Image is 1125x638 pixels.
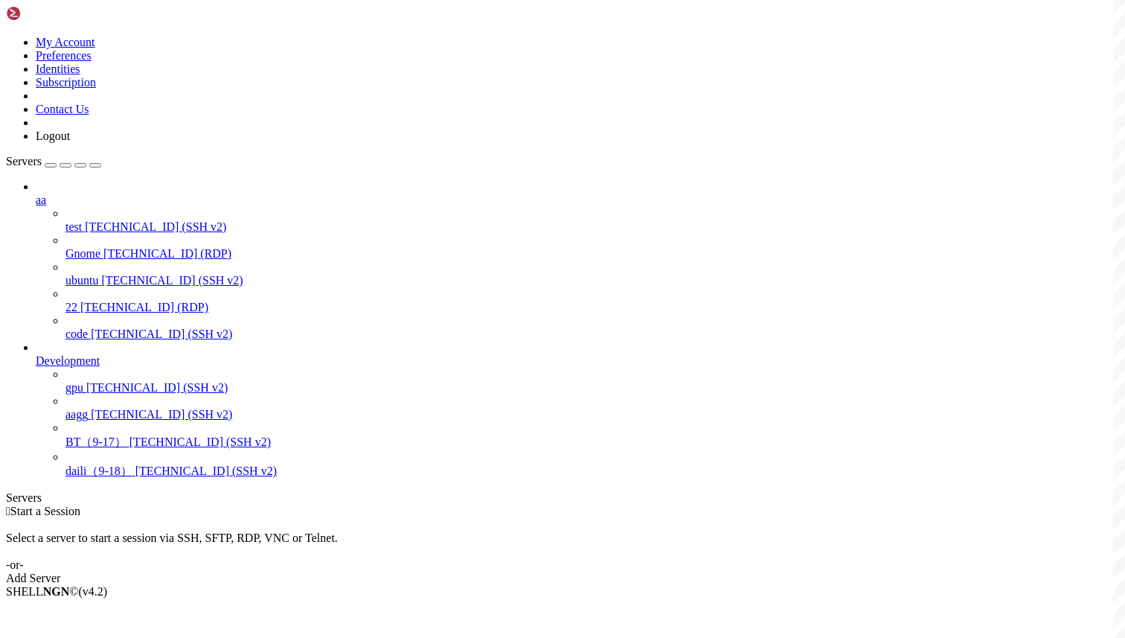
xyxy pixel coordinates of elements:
[65,464,1119,479] a: daili（9-18） [TECHNICAL_ID] (SSH v2)
[65,274,98,287] span: ubuntu
[65,220,1119,234] a: test [TECHNICAL_ID] (SSH v2)
[65,408,1119,421] a: aagg [TECHNICAL_ID] (SSH v2)
[85,220,226,233] span: [TECHNICAL_ID] (SSH v2)
[65,421,1119,450] li: BT（9-17） [TECHNICAL_ID] (SSH v2)
[65,328,1119,341] a: code [TECHNICAL_ID] (SSH v2)
[6,491,1119,505] div: Servers
[65,368,1119,395] li: gpu [TECHNICAL_ID] (SSH v2)
[65,207,1119,234] li: test [TECHNICAL_ID] (SSH v2)
[65,435,1119,450] a: BT（9-17） [TECHNICAL_ID] (SSH v2)
[36,354,100,367] span: Development
[6,572,1119,585] div: Add Server
[36,130,70,142] a: Logout
[65,381,83,394] span: gpu
[65,247,1119,261] a: Gnome [TECHNICAL_ID] (RDP)
[36,354,1119,368] a: Development
[129,436,271,448] span: [TECHNICAL_ID] (SSH v2)
[65,395,1119,421] li: aagg [TECHNICAL_ID] (SSH v2)
[65,408,88,421] span: aagg
[65,328,88,340] span: code
[6,155,42,168] span: Servers
[10,505,80,517] span: Start a Session
[6,518,1119,572] div: Select a server to start a session via SSH, SFTP, RDP, VNC or Telnet. -or-
[36,36,95,48] a: My Account
[6,6,92,21] img: Shellngn
[36,49,92,62] a: Preferences
[79,585,108,598] span: 4.2.0
[65,450,1119,479] li: daili（9-18） [TECHNICAL_ID] (SSH v2)
[65,314,1119,341] li: code [TECHNICAL_ID] (SSH v2)
[65,301,77,313] span: 22
[65,234,1119,261] li: Gnome [TECHNICAL_ID] (RDP)
[65,287,1119,314] li: 22 [TECHNICAL_ID] (RDP)
[135,465,277,477] span: [TECHNICAL_ID] (SSH v2)
[101,274,243,287] span: [TECHNICAL_ID] (SSH v2)
[65,274,1119,287] a: ubuntu [TECHNICAL_ID] (SSH v2)
[65,261,1119,287] li: ubuntu [TECHNICAL_ID] (SSH v2)
[91,328,232,340] span: [TECHNICAL_ID] (SSH v2)
[103,247,231,260] span: [TECHNICAL_ID] (RDP)
[65,220,82,233] span: test
[91,408,232,421] span: [TECHNICAL_ID] (SSH v2)
[36,103,89,115] a: Contact Us
[80,301,208,313] span: [TECHNICAL_ID] (RDP)
[36,63,80,75] a: Identities
[36,180,1119,341] li: aa
[65,381,1119,395] a: gpu [TECHNICAL_ID] (SSH v2)
[36,341,1119,479] li: Development
[36,76,96,89] a: Subscription
[6,585,107,598] span: SHELL ©
[6,155,101,168] a: Servers
[65,247,100,260] span: Gnome
[65,436,126,448] span: BT（9-17）
[86,381,228,394] span: [TECHNICAL_ID] (SSH v2)
[43,585,70,598] b: NGN
[6,505,10,517] span: 
[36,194,46,206] span: aa
[36,194,1119,207] a: aa
[65,465,132,477] span: daili（9-18）
[65,301,1119,314] a: 22 [TECHNICAL_ID] (RDP)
